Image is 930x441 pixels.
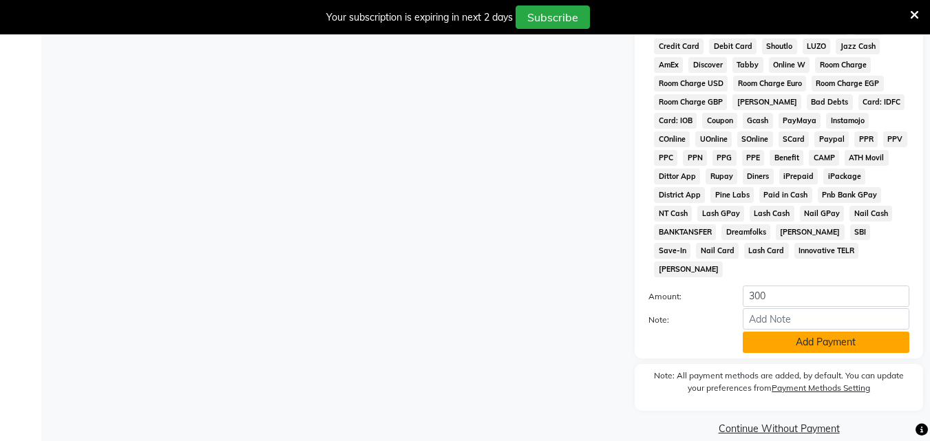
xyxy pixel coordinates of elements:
[654,57,683,73] span: AmEx
[762,39,797,54] span: Shoutlo
[744,243,789,259] span: Lash Card
[800,206,845,222] span: Nail GPay
[769,57,810,73] span: Online W
[654,206,692,222] span: NT Cash
[743,308,909,330] input: Add Note
[706,169,737,184] span: Rupay
[776,224,845,240] span: [PERSON_NAME]
[814,131,849,147] span: Paypal
[516,6,590,29] button: Subscribe
[823,169,865,184] span: iPackage
[695,131,732,147] span: UOnline
[812,76,884,92] span: Room Charge EGP
[845,150,889,166] span: ATH Movil
[638,314,732,326] label: Note:
[826,113,869,129] span: Instamojo
[836,39,880,54] span: Jazz Cash
[688,57,727,73] span: Discover
[743,286,909,307] input: Amount
[743,113,773,129] span: Gcash
[779,169,818,184] span: iPrepaid
[648,369,909,400] label: Note: All payment methods are added, by default. You can update your preferences from
[637,422,920,436] a: Continue Without Payment
[759,187,812,203] span: Paid in Cash
[850,224,871,240] span: SBI
[818,187,882,203] span: Pnb Bank GPay
[742,150,765,166] span: PPE
[733,76,806,92] span: Room Charge Euro
[809,150,839,166] span: CAMP
[779,131,810,147] span: SCard
[654,76,728,92] span: Room Charge USD
[654,39,704,54] span: Credit Card
[638,290,732,303] label: Amount:
[858,94,905,110] span: Card: IDFC
[779,113,821,129] span: PayMaya
[712,150,737,166] span: PPG
[750,206,794,222] span: Lash Cash
[683,150,707,166] span: PPN
[709,39,757,54] span: Debit Card
[854,131,878,147] span: PPR
[849,206,892,222] span: Nail Cash
[883,131,907,147] span: PPV
[770,150,803,166] span: Benefit
[654,261,723,277] span: [PERSON_NAME]
[807,94,853,110] span: Bad Debts
[737,131,773,147] span: SOnline
[732,57,763,73] span: Tabby
[803,39,831,54] span: LUZO
[743,332,909,353] button: Add Payment
[654,169,700,184] span: Dittor App
[654,131,690,147] span: COnline
[654,224,716,240] span: BANKTANSFER
[654,113,697,129] span: Card: IOB
[654,187,705,203] span: District App
[654,243,690,259] span: Save-In
[696,243,739,259] span: Nail Card
[702,113,737,129] span: Coupon
[815,57,871,73] span: Room Charge
[732,94,801,110] span: [PERSON_NAME]
[654,150,677,166] span: PPC
[772,382,870,394] label: Payment Methods Setting
[721,224,770,240] span: Dreamfolks
[654,94,727,110] span: Room Charge GBP
[794,243,859,259] span: Innovative TELR
[326,10,513,25] div: Your subscription is expiring in next 2 days
[710,187,754,203] span: Pine Labs
[697,206,744,222] span: Lash GPay
[743,169,774,184] span: Diners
